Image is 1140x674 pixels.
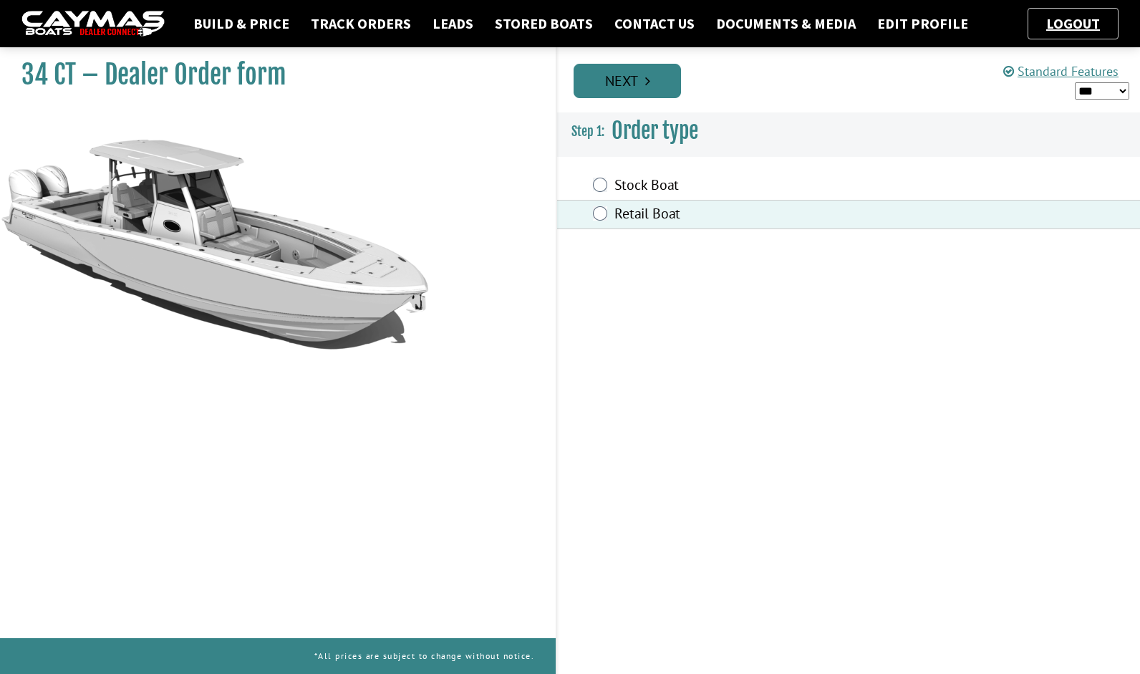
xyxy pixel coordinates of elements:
[709,14,863,33] a: Documents & Media
[314,644,535,668] p: *All prices are subject to change without notice.
[870,14,975,33] a: Edit Profile
[570,62,1140,98] ul: Pagination
[1003,63,1119,80] a: Standard Features
[1039,14,1107,32] a: Logout
[607,14,702,33] a: Contact Us
[488,14,600,33] a: Stored Boats
[425,14,480,33] a: Leads
[304,14,418,33] a: Track Orders
[186,14,296,33] a: Build & Price
[21,59,520,91] h1: 34 CT – Dealer Order form
[557,105,1140,158] h3: Order type
[614,205,929,226] label: Retail Boat
[614,176,929,197] label: Stock Boat
[574,64,681,98] a: Next
[21,11,165,37] img: caymas-dealer-connect-2ed40d3bc7270c1d8d7ffb4b79bf05adc795679939227970def78ec6f6c03838.gif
